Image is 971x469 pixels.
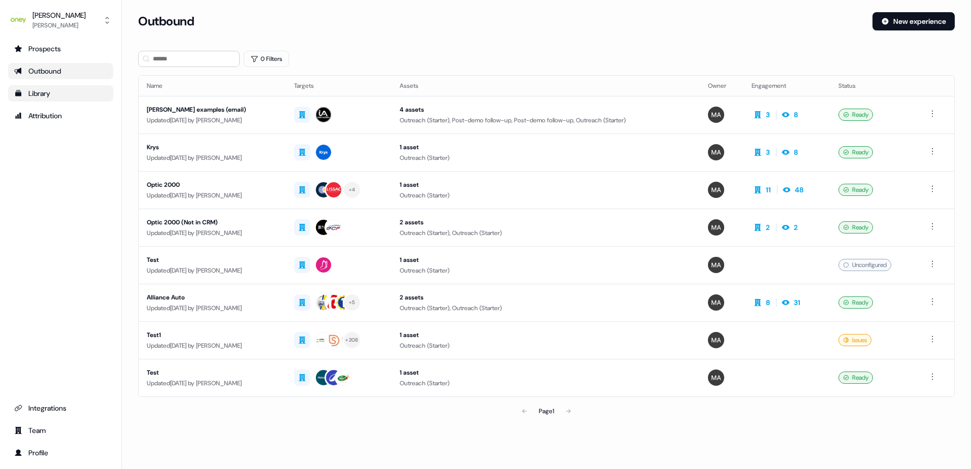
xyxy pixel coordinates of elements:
[838,221,873,233] div: Ready
[838,259,891,271] div: Unconfigured
[400,303,692,313] div: Outreach (Starter), Outreach (Starter)
[838,372,873,384] div: Ready
[708,144,724,160] img: Marie
[8,8,113,32] button: [PERSON_NAME][PERSON_NAME]
[244,51,289,67] button: 0 Filters
[139,76,286,96] th: Name
[147,105,278,115] div: [PERSON_NAME] examples (email)
[147,153,278,163] div: Updated [DATE] by [PERSON_NAME]
[286,76,392,96] th: Targets
[708,219,724,236] img: Marie
[795,185,803,195] div: 48
[14,111,107,121] div: Attribution
[345,336,358,345] div: + 208
[766,110,770,120] div: 3
[766,222,770,232] div: 2
[14,448,107,458] div: Profile
[33,20,86,30] div: [PERSON_NAME]
[8,108,113,124] a: Go to attribution
[400,292,692,303] div: 2 assets
[838,184,873,196] div: Ready
[147,292,278,303] div: Alliance Auto
[794,297,800,308] div: 31
[147,265,278,276] div: Updated [DATE] by [PERSON_NAME]
[8,422,113,439] a: Go to team
[700,76,743,96] th: Owner
[400,115,692,125] div: Outreach (Starter), Post-demo follow-up, Post-demo follow-up, Outreach (Starter)
[794,147,798,157] div: 8
[766,185,771,195] div: 11
[830,76,918,96] th: Status
[147,217,278,227] div: Optic 2000 (Not in CRM)
[349,185,355,194] div: + 4
[400,341,692,351] div: Outreach (Starter)
[8,400,113,416] a: Go to integrations
[838,296,873,309] div: Ready
[708,107,724,123] img: Marie
[147,341,278,351] div: Updated [DATE] by [PERSON_NAME]
[708,370,724,386] img: Marie
[14,44,107,54] div: Prospects
[392,76,700,96] th: Assets
[708,182,724,198] img: Marie
[8,41,113,57] a: Go to prospects
[708,332,724,348] img: Marie
[147,180,278,190] div: Optic 2000
[147,142,278,152] div: Krys
[14,403,107,413] div: Integrations
[400,142,692,152] div: 1 asset
[8,85,113,102] a: Go to templates
[400,378,692,388] div: Outreach (Starter)
[838,334,871,346] div: Issues
[14,88,107,98] div: Library
[539,406,554,416] div: Page 1
[766,147,770,157] div: 3
[147,330,278,340] div: Test1
[743,76,830,96] th: Engagement
[147,228,278,238] div: Updated [DATE] by [PERSON_NAME]
[147,115,278,125] div: Updated [DATE] by [PERSON_NAME]
[33,10,86,20] div: [PERSON_NAME]
[147,378,278,388] div: Updated [DATE] by [PERSON_NAME]
[838,109,873,121] div: Ready
[400,153,692,163] div: Outreach (Starter)
[708,294,724,311] img: Marie
[794,222,798,232] div: 2
[400,180,692,190] div: 1 asset
[872,12,955,30] button: New experience
[138,14,194,29] h3: Outbound
[400,367,692,378] div: 1 asset
[400,217,692,227] div: 2 assets
[147,303,278,313] div: Updated [DATE] by [PERSON_NAME]
[147,190,278,200] div: Updated [DATE] by [PERSON_NAME]
[14,66,107,76] div: Outbound
[8,63,113,79] a: Go to outbound experience
[838,146,873,158] div: Ready
[147,255,278,265] div: Test
[349,298,355,307] div: + 5
[8,445,113,461] a: Go to profile
[14,425,107,435] div: Team
[400,265,692,276] div: Outreach (Starter)
[400,228,692,238] div: Outreach (Starter), Outreach (Starter)
[147,367,278,378] div: Test
[400,190,692,200] div: Outreach (Starter)
[708,257,724,273] img: Marie
[400,105,692,115] div: 4 assets
[766,297,770,308] div: 8
[794,110,798,120] div: 8
[400,330,692,340] div: 1 asset
[400,255,692,265] div: 1 asset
